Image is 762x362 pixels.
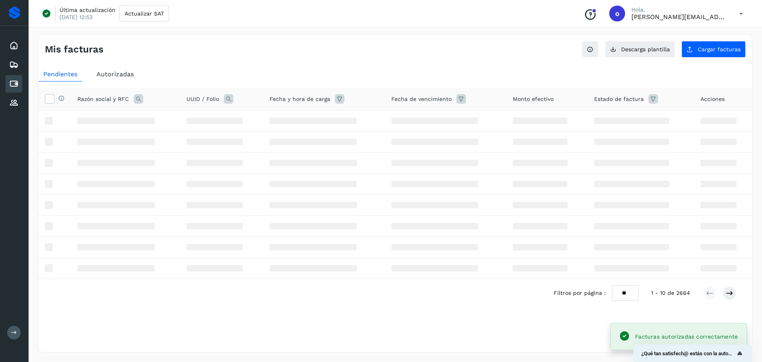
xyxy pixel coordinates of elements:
[605,41,675,58] button: Descarga plantilla
[60,6,115,14] p: Última actualización
[631,6,727,13] p: Hola,
[700,95,725,103] span: Acciones
[635,333,738,340] span: Facturas autorizadas correctamente
[96,70,134,78] span: Autorizadas
[513,95,554,103] span: Monto efectivo
[651,289,690,297] span: 1 - 10 de 2664
[187,95,219,103] span: UUID / Folio
[681,41,746,58] button: Cargar facturas
[6,94,22,112] div: Proveedores
[631,13,727,21] p: obed.perez@clcsolutions.com.mx
[119,6,169,21] button: Actualizar SAT
[77,95,129,103] span: Razón social y RFC
[641,350,735,356] span: ¿Qué tan satisfech@ estás con la autorización de tus facturas?
[554,289,606,297] span: Filtros por página :
[43,70,77,78] span: Pendientes
[621,46,670,52] span: Descarga plantilla
[269,95,330,103] span: Fecha y hora de carga
[6,37,22,54] div: Inicio
[6,75,22,93] div: Cuentas por pagar
[594,95,644,103] span: Estado de factura
[125,11,164,16] span: Actualizar SAT
[60,14,92,21] p: [DATE] 12:53
[641,348,745,358] button: Mostrar encuesta - ¿Qué tan satisfech@ estás con la autorización de tus facturas?
[391,95,452,103] span: Fecha de vencimiento
[698,46,741,52] span: Cargar facturas
[6,56,22,74] div: Embarques
[45,44,104,55] h4: Mis facturas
